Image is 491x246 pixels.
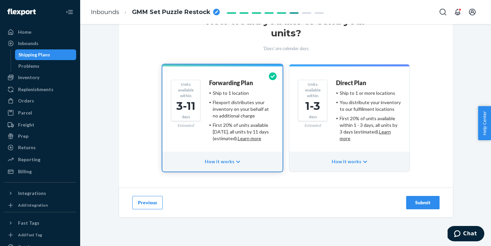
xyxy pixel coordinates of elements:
[4,166,76,177] a: Billing
[209,80,253,86] h4: Forwarding Plan
[18,29,31,35] div: Home
[18,232,42,238] div: Add Fast Tag
[263,45,309,51] span: 'Days' are calendar days.
[18,220,39,226] div: Fast Tags
[289,152,410,172] div: How it works
[4,107,76,118] a: Parcel
[4,95,76,106] a: Orders
[15,61,76,71] a: Problems
[18,133,28,140] div: Prep
[18,156,40,163] div: Reporting
[18,97,34,104] div: Orders
[18,168,32,175] div: Billing
[178,123,194,128] span: Estimated
[412,199,434,206] div: Submit
[4,72,76,83] a: Inventory
[171,80,200,121] div: Units available within days
[18,144,36,151] div: Returns
[448,226,484,243] iframe: Opens a widget where you can chat to one of our agents
[4,38,76,49] a: Inbounds
[4,27,76,37] a: Home
[18,121,34,128] div: Freight
[91,8,119,16] a: Inbounds
[18,109,32,116] div: Parcel
[305,123,321,128] span: Estimated
[340,115,401,142] div: First 20% of units available within 1 - 3 days, all units by 3 days (estimated).
[7,9,36,15] img: Flexport logo
[162,64,283,172] button: Units available within3-11daysEstimatedForwarding PlanShip to 1 locationFlexport distributes your...
[213,122,274,142] div: First 20% of units available [DATE], all units by 11 days (estimated).
[238,136,261,141] a: Learn more
[132,8,210,17] span: GMM Set Puzzle Restock
[199,15,373,39] h2: How would you like to send your units?
[18,51,50,58] div: Shipping Plans
[213,99,274,119] div: Flexport distributes your inventory on your behalf at no additional charge
[18,86,53,93] div: Replenishments
[4,218,76,228] button: Fast Tags
[132,196,163,209] button: Previous
[162,152,283,172] div: How it works
[289,64,410,172] button: Units available within1-3daysEstimatedDirect PlanShip to 1 or more locationsYou distribute your i...
[336,80,366,86] h4: Direct Plan
[4,231,76,239] a: Add Fast Tag
[451,5,464,19] button: Open notifications
[301,98,324,114] div: 1-3
[15,49,76,60] a: Shipping Plans
[4,131,76,142] a: Prep
[340,129,391,141] a: Learn more
[298,80,327,121] div: Units available within days
[86,2,225,22] ol: breadcrumbs
[18,40,38,47] div: Inbounds
[18,190,46,197] div: Integrations
[63,5,76,19] button: Close Navigation
[213,90,249,96] div: Ship to 1 location
[4,201,76,209] a: Add Integration
[4,188,76,199] button: Integrations
[406,196,440,209] button: Submit
[174,98,197,114] div: 3-11
[4,119,76,130] a: Freight
[4,154,76,165] a: Reporting
[4,84,76,95] a: Replenishments
[466,5,479,19] button: Open account menu
[436,5,450,19] button: Open Search Box
[18,202,48,208] div: Add Integration
[18,63,39,69] div: Problems
[18,74,39,81] div: Inventory
[478,106,491,140] button: Help Center
[4,142,76,153] a: Returns
[340,99,401,112] div: You distribute your inventory to our fulfillment locations
[340,90,395,96] div: Ship to 1 or more locations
